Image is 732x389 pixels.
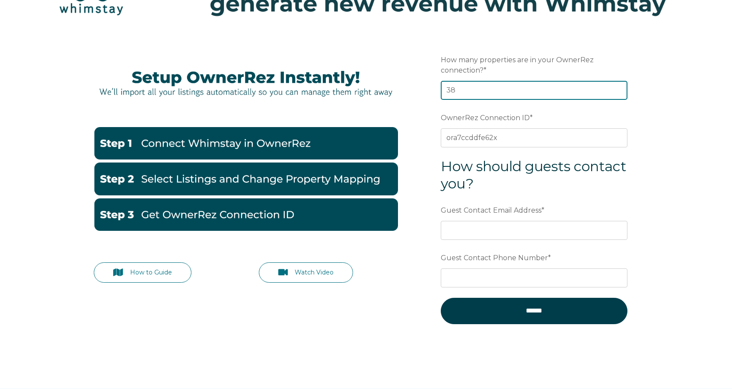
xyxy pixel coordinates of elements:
[259,262,353,283] a: Watch Video
[441,158,627,192] span: How should guests contact you?
[441,111,530,124] span: OwnerRez Connection ID
[94,62,398,103] img: Picture27
[94,163,398,195] img: Change Property Mappings
[441,204,541,217] span: Guest Contact Email Address
[94,127,398,159] img: Go to OwnerRez Account-1
[441,53,594,77] span: How many properties are in your OwnerRez connection?
[441,251,548,265] span: Guest Contact Phone Number
[94,262,191,283] a: How to Guide
[94,198,398,231] img: Get OwnerRez Connection ID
